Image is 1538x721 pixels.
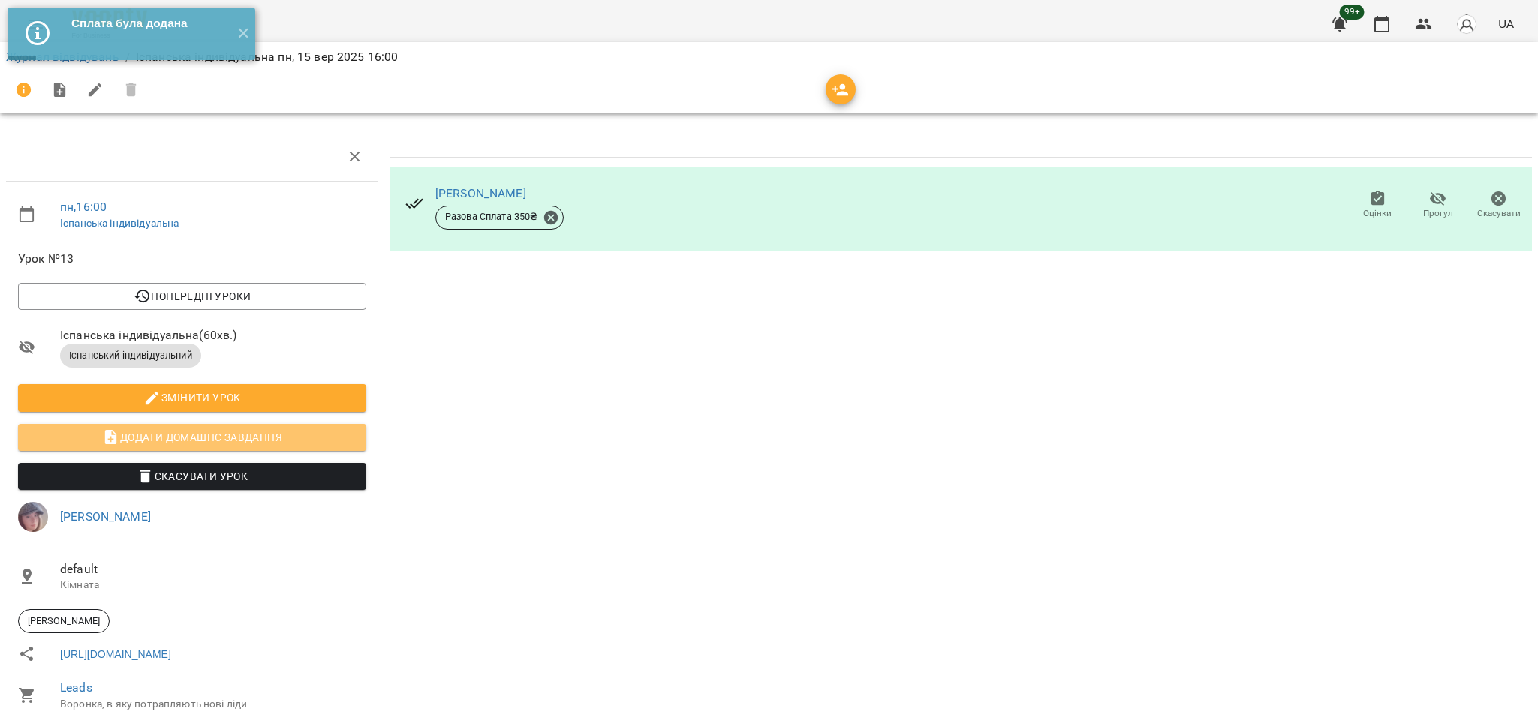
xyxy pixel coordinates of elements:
[60,647,171,662] a: [URL][DOMAIN_NAME]
[71,15,225,32] div: Сплата була додана
[136,48,399,66] p: Іспанська індивідуальна пн, 15 вер 2025 16:00
[1468,185,1529,227] button: Скасувати
[60,349,201,362] span: Іспанський індивідуальний
[18,283,366,310] button: Попередні уроки
[30,389,354,407] span: Змінити урок
[60,578,366,593] p: Кімната
[436,210,547,224] span: Разова Сплата 350 ₴
[1477,207,1521,220] span: Скасувати
[60,217,179,229] a: Іспанська індивідуальна
[1456,14,1477,35] img: avatar_s.png
[60,200,107,214] a: пн , 16:00
[435,206,564,230] div: Разова Сплата 350₴
[1340,5,1365,20] span: 99+
[60,326,366,344] span: Іспанська індивідуальна ( 60 хв. )
[60,680,92,695] a: Leads
[1423,207,1453,220] span: Прогул
[18,424,366,451] button: Додати домашнє завдання
[60,697,366,712] p: Воронка, в яку потрапляють нові ліди
[18,250,366,268] span: Урок №13
[18,502,48,532] img: c9ec0448b3d9a64ed7ecc1c82827b828.jpg
[1498,16,1514,32] span: UA
[30,428,354,446] span: Додати домашнє завдання
[1492,10,1520,38] button: UA
[18,463,366,490] button: Скасувати Урок
[19,614,109,628] span: [PERSON_NAME]
[18,384,366,411] button: Змінити урок
[18,609,110,633] div: [PERSON_NAME]
[60,560,366,578] span: default
[30,287,354,305] span: Попередні уроки
[1363,207,1392,220] span: Оцінки
[1408,185,1469,227] button: Прогул
[435,186,526,200] a: [PERSON_NAME]
[6,48,1532,66] nav: breadcrumb
[1347,185,1408,227] button: Оцінки
[60,509,151,524] a: [PERSON_NAME]
[30,467,354,485] span: Скасувати Урок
